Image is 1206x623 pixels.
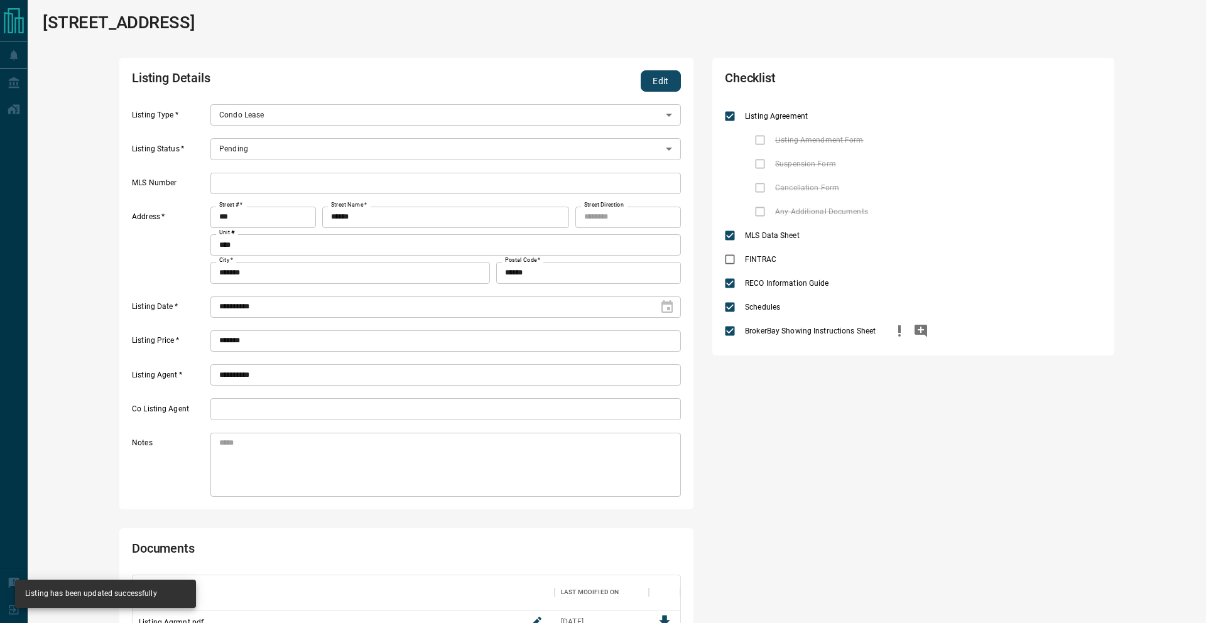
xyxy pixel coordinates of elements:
[132,541,461,562] h2: Documents
[132,110,207,126] label: Listing Type
[742,325,879,337] span: BrokerBay Showing Instructions Sheet
[772,158,839,170] span: Suspension Form
[132,178,207,194] label: MLS Number
[910,319,932,343] button: add note
[210,104,681,126] div: Condo Lease
[219,256,233,264] label: City
[772,182,842,193] span: Cancellation Form
[219,201,242,209] label: Street #
[725,70,951,92] h2: Checklist
[139,575,170,610] div: Filename
[742,111,811,122] span: Listing Agreement
[132,335,207,352] label: Listing Price
[584,201,624,209] label: Street Direction
[132,212,207,283] label: Address
[742,301,783,313] span: Schedules
[742,254,780,265] span: FINTRAC
[505,256,540,264] label: Postal Code
[772,206,871,217] span: Any Additional Documents
[25,583,157,604] div: Listing has been updated successfully
[133,575,555,610] div: Filename
[889,319,910,343] button: priority
[132,404,207,420] label: Co Listing Agent
[331,201,367,209] label: Street Name
[132,144,207,160] label: Listing Status
[742,230,803,241] span: MLS Data Sheet
[772,134,866,146] span: Listing Amendment Form
[742,278,832,289] span: RECO Information Guide
[132,438,207,497] label: Notes
[132,70,461,92] h2: Listing Details
[132,301,207,318] label: Listing Date
[210,138,681,160] div: Pending
[132,370,207,386] label: Listing Agent
[561,575,619,610] div: Last Modified On
[43,13,195,33] h1: [STREET_ADDRESS]
[555,575,649,610] div: Last Modified On
[641,70,681,92] button: Edit
[219,229,235,237] label: Unit #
